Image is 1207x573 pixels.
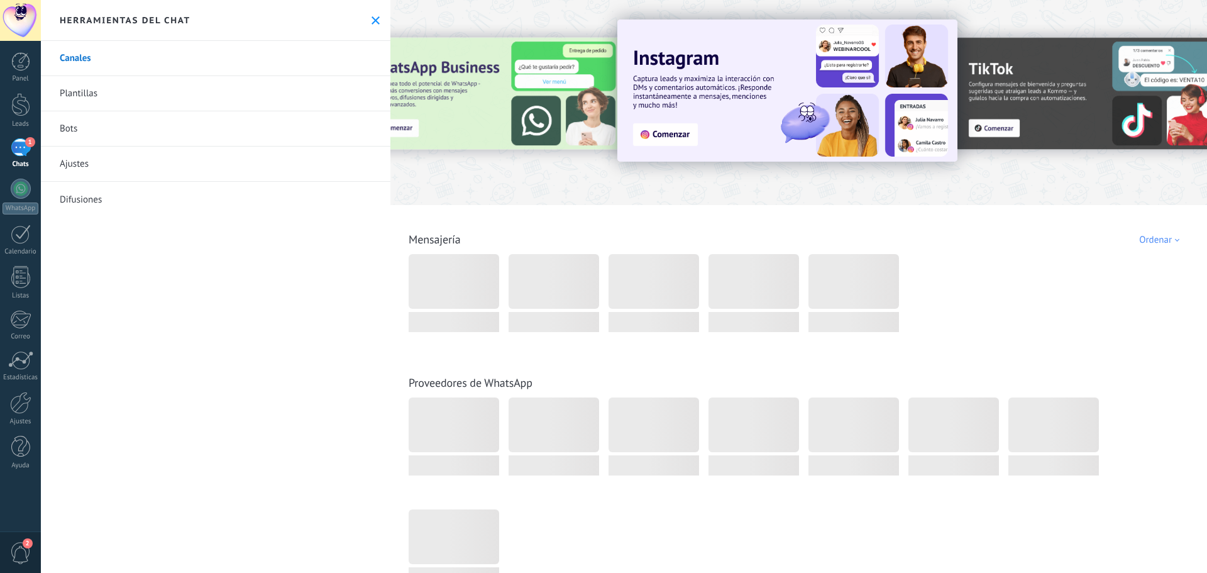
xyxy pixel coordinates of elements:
[3,120,39,128] div: Leads
[3,248,39,256] div: Calendario
[3,75,39,83] div: Panel
[23,538,33,548] span: 2
[41,182,390,217] a: Difusiones
[3,160,39,169] div: Chats
[3,292,39,300] div: Listas
[1139,234,1184,246] div: Ordenar
[409,376,532,390] a: Proveedores de WhatsApp
[3,418,39,426] div: Ajustes
[25,137,35,147] span: 1
[3,374,39,382] div: Estadísticas
[355,38,623,150] img: Slide 3
[60,14,190,26] h2: Herramientas del chat
[41,147,390,182] a: Ajustes
[3,462,39,470] div: Ayuda
[3,333,39,341] div: Correo
[3,203,38,214] div: WhatsApp
[41,111,390,147] a: Bots
[41,76,390,111] a: Plantillas
[617,19,957,162] img: Slide 1
[41,41,390,76] a: Canales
